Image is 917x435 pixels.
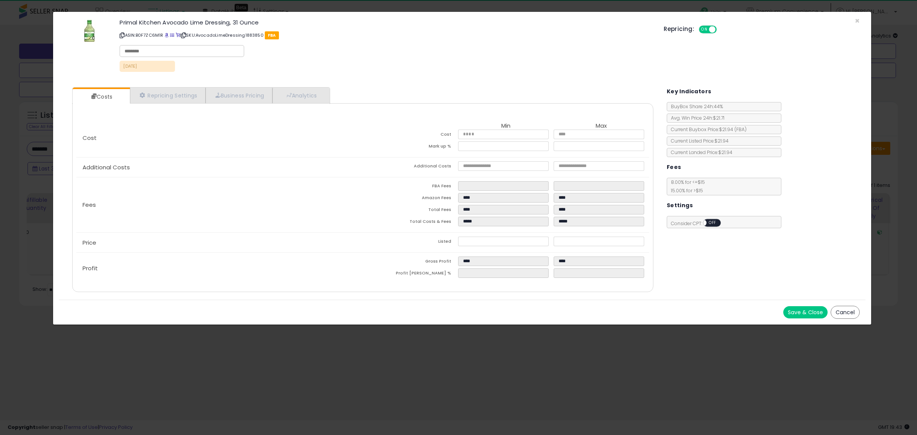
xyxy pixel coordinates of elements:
td: Cost [363,130,458,141]
span: Avg. Win Price 24h: $21.71 [667,115,724,121]
th: Max [554,123,649,130]
td: FBA Fees [363,181,458,193]
p: [DATE] [120,61,175,72]
span: ( FBA ) [734,126,747,133]
span: Current Listed Price: $21.94 [667,138,729,144]
a: Analytics [272,88,329,103]
span: 8.00 % for <= $15 [667,179,705,194]
td: Profit [PERSON_NAME] % [363,268,458,280]
a: Business Pricing [206,88,272,103]
h5: Settings [667,201,693,210]
p: Profit [76,265,363,271]
span: × [855,15,860,26]
p: Additional Costs [76,164,363,170]
h5: Key Indicators [667,87,711,96]
a: Costs [73,89,129,104]
h3: Primal Kitchen Avocado Lime Dressing, 31 Ounce [120,19,652,25]
span: BuyBox Share 24h: 44% [667,103,723,110]
img: 410oQBTEsLL._SL60_.jpg [78,19,101,42]
td: Total Fees [363,205,458,217]
a: BuyBox page [165,32,169,38]
button: Save & Close [783,306,828,318]
h5: Repricing: [664,26,694,32]
span: OFF [716,26,728,33]
span: OFF [706,220,719,226]
p: Cost [76,135,363,141]
a: Repricing Settings [130,88,206,103]
span: Consider CPT: [667,220,731,227]
td: Total Costs & Fees [363,217,458,229]
span: 15.00 % for > $15 [667,187,703,194]
td: Gross Profit [363,256,458,268]
span: ON [700,26,709,33]
a: Your listing only [176,32,180,38]
th: Min [458,123,554,130]
td: Mark up % [363,141,458,153]
p: Fees [76,202,363,208]
td: Listed [363,237,458,248]
span: FBA [265,31,279,39]
a: All offer listings [170,32,174,38]
span: Current Buybox Price: [667,126,747,133]
p: Price [76,240,363,246]
p: ASIN: B0F7ZC6M1R | SKU: AvocadoLimeDressing1883850 [120,29,652,41]
td: Additional Costs [363,161,458,173]
span: Current Landed Price: $21.94 [667,149,732,156]
h5: Fees [667,162,681,172]
td: Amazon Fees [363,193,458,205]
span: $21.94 [719,126,747,133]
button: Cancel [831,306,860,319]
